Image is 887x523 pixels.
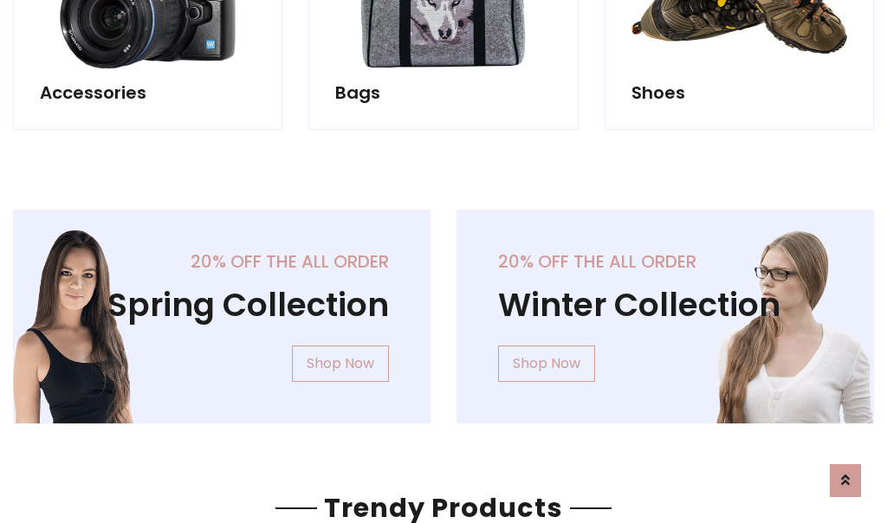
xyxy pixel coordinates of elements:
[498,345,595,382] a: Shop Now
[55,251,389,272] h5: 20% off the all order
[498,286,832,325] h1: Winter Collection
[40,82,256,103] h5: Accessories
[335,82,551,103] h5: Bags
[292,345,389,382] a: Shop Now
[631,82,847,103] h5: Shoes
[55,286,389,325] h1: Spring Collection
[498,251,832,272] h5: 20% off the all order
